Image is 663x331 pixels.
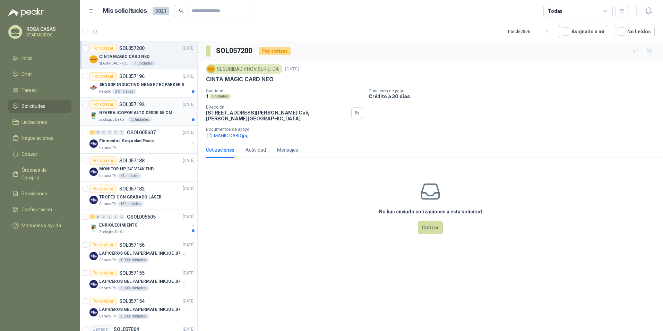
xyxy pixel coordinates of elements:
p: SEGURIDAD PROVISER LTDA [99,61,130,66]
a: Por cotizarSOL057200[DATE] Company LogoCINTA MAGIC CARD NEOSEGURIDAD PROVISER LTDA1 Unidades [80,41,197,69]
p: Zoologico De Cali [99,229,127,235]
p: SOL057200 [119,46,145,51]
p: [STREET_ADDRESS][PERSON_NAME] Cali , [PERSON_NAME][GEOGRAPHIC_DATA] [206,110,348,121]
p: [DATE] [183,73,195,80]
p: Elementos Seguridad Fisica [99,138,154,144]
a: Manuales y ayuda [8,219,71,232]
p: Condición de pago [369,88,660,93]
a: Por cotizarSOL057196[DATE] Company LogoSENSOR INDUCTIVO NBN5 F7 E2 PARKER IIPatojito2 Unidades [80,69,197,97]
img: Company Logo [89,55,98,63]
div: 0 [95,130,101,135]
div: 1 [89,214,95,219]
a: Por cotizarSOL057192[DATE] Company LogoNEVERA ICOPOR ALTO DESDE 55 CMZoologico De Cali2 Unidades [80,97,197,126]
p: SOL057196 [119,74,145,79]
p: SOL057155 [119,271,145,275]
p: ENRIQUECIMIENTO [99,222,138,229]
a: Configuración [8,203,71,216]
div: 2 Unidades [128,117,152,122]
p: [DATE] [183,158,195,164]
p: [DATE] [183,242,195,248]
img: Company Logo [89,252,98,260]
p: Cantidad [206,88,363,93]
div: Por cotizar [89,156,117,165]
a: Licitaciones [8,116,71,129]
p: SOL057156 [119,243,145,247]
span: Manuales y ayuda [21,222,61,229]
div: 0 [119,130,124,135]
p: Caracol TV [99,314,116,319]
div: 0 [107,214,112,219]
div: Por cotizar [89,297,117,305]
p: SOL057154 [119,299,145,304]
span: Inicio [21,54,33,62]
p: Zoologico De Cali [99,117,127,122]
img: Company Logo [89,308,98,316]
a: Por cotizarSOL057154[DATE] Company LogoLAPICEROS GEL PAPERMATE INKJOE ,07 1 LOGO 1 TINTACaracol T... [80,294,197,322]
div: Por cotizar [89,185,117,193]
span: Negociaciones [21,134,53,142]
img: Logo peakr [8,8,44,17]
h3: No has enviado cotizaciones a esta solicitud [379,208,482,215]
div: Por cotizar [259,47,291,55]
span: Cotizar [21,150,37,158]
p: CINTA MAGIC CARD NEO [99,53,150,60]
span: Chat [21,70,32,78]
span: Órdenes de Compra [21,166,65,181]
div: 0 [107,130,112,135]
div: 1 [89,130,95,135]
p: TROFEO CON GRABADO LÁSER [99,194,162,201]
p: Dirección [206,105,348,110]
p: Crédito a 30 días [369,93,660,99]
div: 0 [113,130,118,135]
button: No Leídos [614,25,655,38]
div: Mensajes [277,146,298,154]
div: 15 Unidades [118,201,144,207]
p: STARMICROS [26,33,70,37]
button: Asignado a mi [558,25,608,38]
span: Tareas [21,86,37,94]
div: Cotizaciones [206,146,234,154]
a: Cotizar [8,147,71,161]
p: Caracol TV [99,145,116,151]
div: Por cotizar [89,241,117,249]
p: CINTA MAGIC CARD NEO [206,76,273,83]
h1: Mis solicitudes [103,6,147,16]
p: Caracol TV [99,201,116,207]
p: [DATE] [183,214,195,220]
p: GSOL005605 [127,214,156,219]
div: SEGURIDAD PROVISER LTDA [206,64,282,74]
a: Remisiones [8,187,71,200]
a: Por cotizarSOL057155[DATE] Company LogoLAPICEROS GEL PAPERMATE INKJOE ,07 1 LOGO 1 TINTACaracol T... [80,266,197,294]
div: Actividad [246,146,266,154]
p: MONITOR HP 24" V24V FHD [99,166,154,172]
p: LAPICEROS GEL PAPERMATE INKJOE ,07 1 LOGO 1 TINTA [99,278,186,285]
p: 1 [206,93,208,99]
div: 0 [119,214,124,219]
p: [DATE] [285,66,299,73]
p: SOL057182 [119,186,145,191]
div: 1 Unidades [132,61,156,66]
a: Por cotizarSOL057156[DATE] Company LogoLAPICEROS GEL PAPERMATE INKJOE ,07 1 LOGO 1 TINTACaracol T... [80,238,197,266]
div: Por cotizar [89,269,117,277]
div: 2.000 Unidades [118,314,149,319]
div: Por cotizar [89,44,117,52]
span: Licitaciones [21,118,47,126]
a: Por cotizarSOL057188[DATE] Company LogoMONITOR HP 24" V24V FHDCaracol TV6 Unidades [80,154,197,182]
span: Remisiones [21,190,47,197]
img: Company Logo [89,83,98,92]
p: Documentos de apoyo [206,127,660,132]
p: [DATE] [183,45,195,52]
a: Por cotizarSOL057182[DATE] Company LogoTROFEO CON GRABADO LÁSERCaracol TV15 Unidades [80,182,197,210]
div: 1.000 Unidades [118,257,149,263]
p: [DATE] [183,270,195,277]
p: SOL057188 [119,158,145,163]
div: 3.000 Unidades [118,286,149,291]
p: [DATE] [183,186,195,192]
p: Caracol TV [99,173,116,179]
p: Caracol TV [99,286,116,291]
span: Solicitudes [21,102,45,110]
div: 6 Unidades [118,173,141,179]
div: Unidades [209,94,231,99]
p: GSOL005607 [127,130,156,135]
p: [DATE] [183,101,195,108]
